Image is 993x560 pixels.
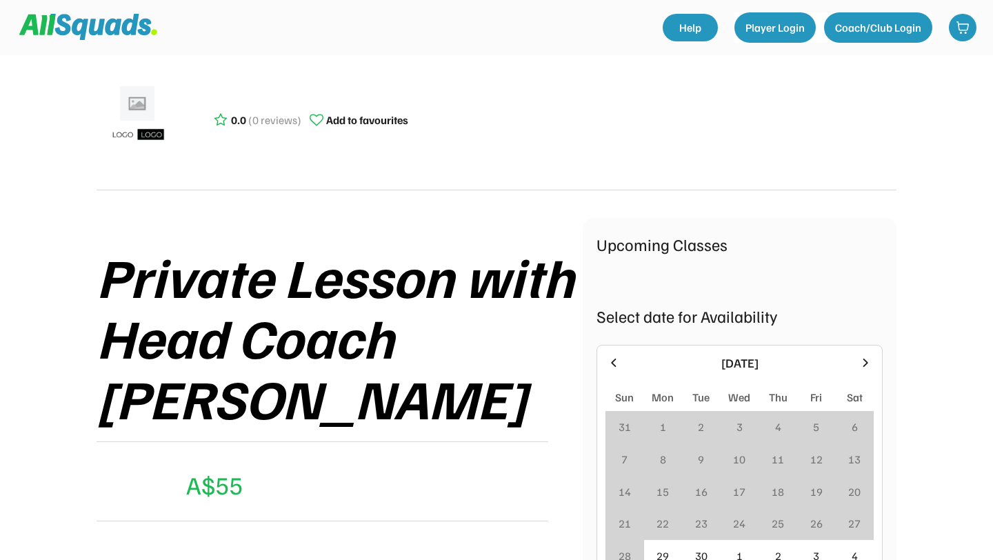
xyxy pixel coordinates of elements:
img: yH5BAEAAAAALAAAAAABAAEAAAIBRAA7 [97,465,130,498]
div: Mon [652,389,674,406]
div: 19 [810,483,823,500]
div: 14 [619,483,631,500]
div: 3 [736,419,743,435]
div: Upcoming Classes [596,232,883,257]
div: 5 [813,419,819,435]
div: [DATE] [629,354,850,372]
img: ui-kit-placeholders-product-5_1200x.webp [103,81,172,150]
div: Tue [692,389,710,406]
div: Sun [615,389,634,406]
div: 16 [695,483,708,500]
div: 15 [656,483,669,500]
div: Wed [728,389,750,406]
a: Help [663,14,718,41]
div: Private Lesson with Head Coach [PERSON_NAME] [97,246,583,428]
div: 8 [660,451,666,468]
div: 9 [698,451,704,468]
div: (0 reviews) [248,112,301,128]
div: 2 [698,419,704,435]
div: 27 [848,515,861,532]
div: 10 [733,451,745,468]
div: 20 [848,483,861,500]
div: 21 [619,515,631,532]
div: Thu [769,389,788,406]
div: A$55 [186,466,243,503]
div: 31 [619,419,631,435]
div: 18 [772,483,784,500]
div: 23 [695,515,708,532]
button: Coach/Club Login [824,12,932,43]
div: 12 [810,451,823,468]
div: Select date for Availability [596,303,883,328]
div: 11 [772,451,784,468]
div: 0.0 [231,112,246,128]
img: shopping-cart-01%20%281%29.svg [956,21,970,34]
div: Fri [810,389,822,406]
div: 22 [656,515,669,532]
img: Squad%20Logo.svg [19,14,157,40]
div: 17 [733,483,745,500]
button: Player Login [734,12,816,43]
div: Sat [847,389,863,406]
div: 13 [848,451,861,468]
div: 6 [852,419,858,435]
div: 4 [775,419,781,435]
div: 25 [772,515,784,532]
div: Add to favourites [326,112,408,128]
div: 1 [660,419,666,435]
div: 26 [810,515,823,532]
div: 24 [733,515,745,532]
div: 7 [621,451,628,468]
